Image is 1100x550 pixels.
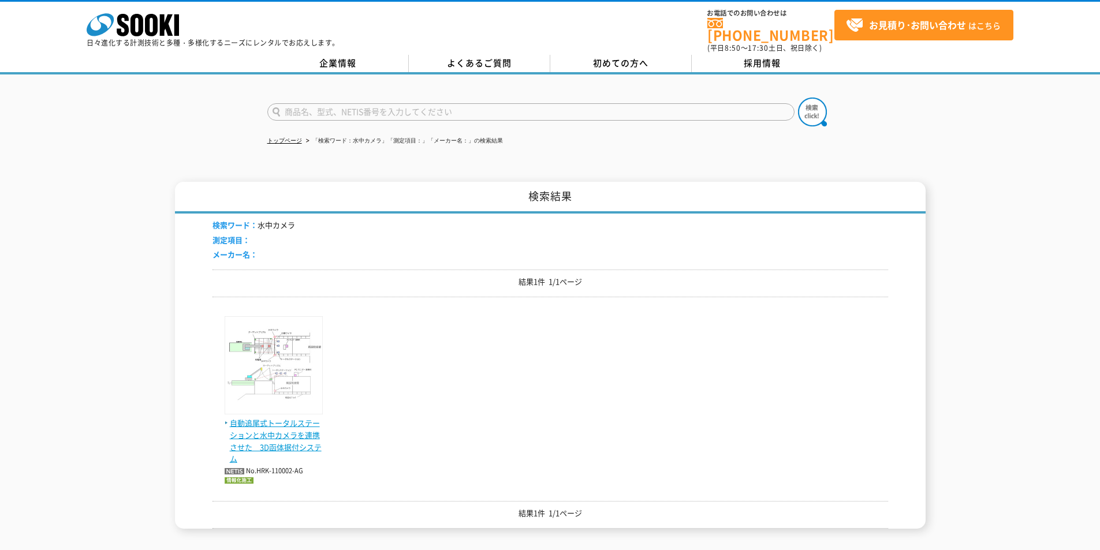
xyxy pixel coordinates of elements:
span: (平日 ～ 土日、祝日除く) [707,43,822,53]
a: お見積り･お問い合わせはこちら [834,10,1013,40]
span: 自動追尾式トータルステーションと水中カメラを連携させた 3D函体据付システム [225,417,323,465]
p: 結果1件 1/1ページ [212,507,888,519]
img: btn_search.png [798,98,827,126]
span: 8:50 [725,43,741,53]
strong: お見積り･お問い合わせ [869,18,966,32]
a: [PHONE_NUMBER] [707,18,834,42]
span: はこちら [846,17,1001,34]
a: トップページ [267,137,302,144]
a: 初めての方へ [550,55,692,72]
p: 日々進化する計測技術と多種・多様化するニーズにレンタルでお応えします。 [87,39,340,46]
span: 17:30 [748,43,769,53]
p: 結果1件 1/1ページ [212,276,888,288]
span: 測定項目： [212,234,250,245]
a: 採用情報 [692,55,833,72]
li: 水中カメラ [212,219,295,231]
a: 企業情報 [267,55,409,72]
span: 初めての方へ [593,57,648,69]
span: メーカー名： [212,249,258,260]
img: 情報化施工 [225,477,253,484]
span: お電話でのお問い合わせは [707,10,834,17]
h1: 検索結果 [175,182,926,214]
span: 検索ワード： [212,219,258,230]
a: 自動追尾式トータルステーションと水中カメラを連携させた 3D函体据付システム [225,405,323,465]
img: 自動追尾式トータルステーションと水中カメラを連携させた 3D函体据付システム [225,316,323,417]
a: よくあるご質問 [409,55,550,72]
li: 「検索ワード：水中カメラ」「測定項目：」「メーカー名：」の検索結果 [304,135,503,147]
p: No.HRK-110002-AG [225,465,323,477]
input: 商品名、型式、NETIS番号を入力してください [267,103,795,121]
